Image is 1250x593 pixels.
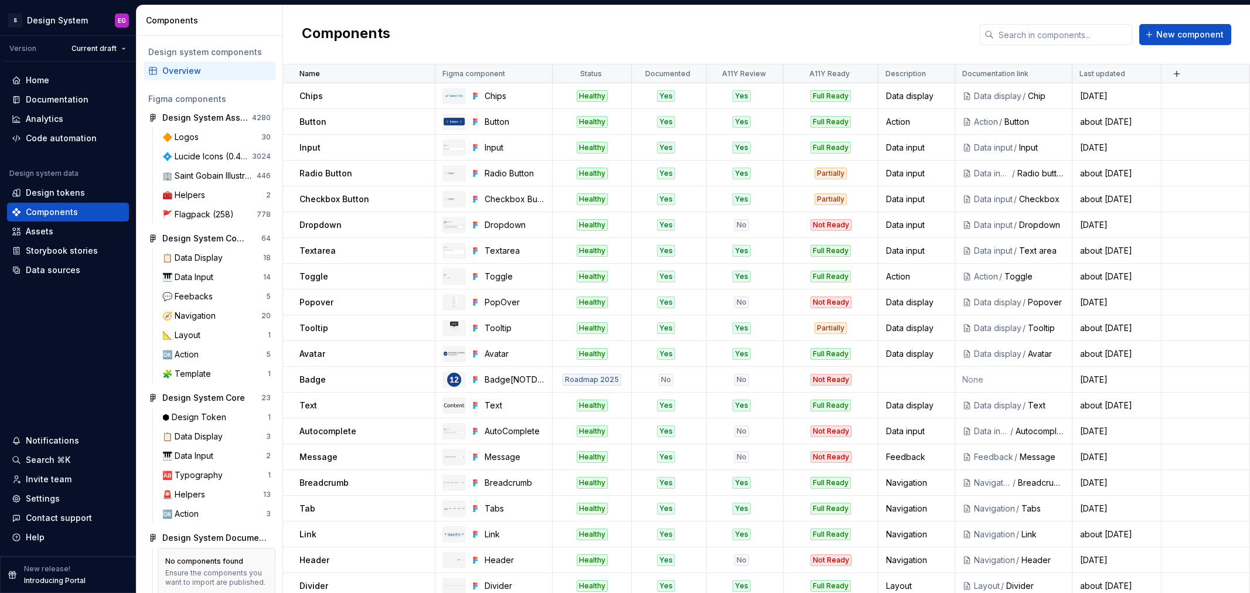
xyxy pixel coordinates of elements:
a: Invite team [7,470,129,489]
div: Assets [26,226,53,237]
div: Data input [879,425,954,437]
div: Design System Documentation [162,532,271,544]
div: Action [879,271,954,282]
div: Radio Button [485,168,545,179]
p: Dropdown [299,219,342,231]
div: about [DATE] [1073,116,1160,128]
div: 🧩 Template [162,368,216,380]
p: Textarea [299,245,336,257]
div: Text [1028,400,1065,411]
div: No [734,296,749,308]
div: / [1013,219,1019,231]
a: 💬 Feebacks5 [158,287,275,306]
p: A11Y Review [722,69,766,79]
div: Yes [733,142,751,154]
div: Home [26,74,49,86]
div: 18 [263,253,271,263]
div: Data input [974,142,1013,154]
a: Design tokens [7,183,129,202]
div: 🆎 Typography [162,469,227,481]
div: Healthy [577,348,608,360]
div: 📋 Data Display [162,431,227,442]
div: Healthy [577,90,608,102]
div: Textarea [485,245,545,257]
div: Full Ready [810,90,851,102]
div: [DATE] [1073,425,1160,437]
div: Full Ready [810,400,851,411]
div: Healthy [577,219,608,231]
div: about [DATE] [1073,400,1160,411]
div: 2 [266,451,271,461]
div: / [1013,193,1019,205]
p: Avatar [299,348,325,360]
div: 4280 [252,113,271,122]
div: Help [26,531,45,543]
div: 5 [266,350,271,359]
div: Data input [974,245,1013,257]
div: Yes [657,322,675,334]
div: Data input [879,245,954,257]
div: 13 [263,490,271,499]
div: Yes [733,193,751,205]
div: about [DATE] [1073,322,1160,334]
div: 1 [268,330,271,340]
div: Data input [974,193,1013,205]
div: Action [974,116,998,128]
div: Healthy [577,400,608,411]
div: 🎹 Data Input [162,450,218,462]
div: Message [485,451,545,463]
div: Documentation [26,94,88,105]
a: Settings [7,489,129,508]
div: Not Ready [810,219,852,231]
img: Textarea [444,247,465,255]
div: Tooltip [485,322,545,334]
a: 🔶 Logos30 [158,128,275,146]
div: about [DATE] [1073,245,1160,257]
div: Healthy [577,425,608,437]
div: Toggle [1004,271,1065,282]
div: Healthy [577,322,608,334]
div: Data input [974,219,1013,231]
div: 20 [261,311,271,321]
div: PopOver [485,296,545,308]
p: Badge [299,374,326,386]
div: Data input [879,193,954,205]
div: / [1021,400,1028,411]
div: Partially [815,322,847,334]
p: Documented [645,69,690,79]
p: Name [299,69,320,79]
a: 💠 Lucide Icons (0.438.0)3024 [158,147,275,166]
div: Healthy [577,296,608,308]
div: Button [1004,116,1065,128]
div: Components [26,206,78,218]
button: Notifications [7,431,129,450]
div: Data input [879,219,954,231]
div: Settings [26,493,60,505]
div: Design tokens [26,187,85,199]
button: Contact support [7,509,129,527]
div: about [DATE] [1073,271,1160,282]
div: Full Ready [810,348,851,360]
div: 🆗 Action [162,349,203,360]
div: 1 [268,413,271,422]
div: Partially [815,193,847,205]
img: Dropdown [444,221,465,229]
img: AutoComplete [444,428,465,434]
div: Design System [27,15,88,26]
a: ⬢ Design Token1 [158,408,275,427]
a: 🆗 Action3 [158,505,275,523]
div: Yes [733,116,751,128]
div: 🆗 Action [162,508,203,520]
div: Data input [879,142,954,154]
a: Code automation [7,129,129,148]
div: 64 [261,234,271,243]
div: Data input [879,168,954,179]
div: / [1021,296,1028,308]
div: Notifications [26,435,79,447]
div: / [1021,348,1028,360]
a: Design System Documentation [144,529,275,547]
div: Data display [974,322,1021,334]
div: 🚨 Helpers [162,489,210,500]
div: Yes [733,90,751,102]
div: Yes [657,193,675,205]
